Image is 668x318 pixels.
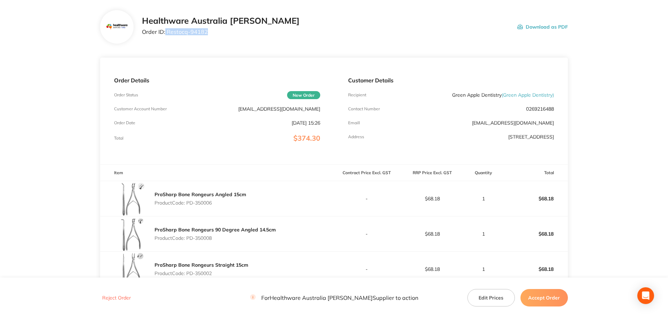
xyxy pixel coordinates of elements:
p: - [335,266,399,272]
img: eW4zM2M1bQ [114,216,149,251]
p: - [335,231,399,237]
a: ProSharp Bone Rongeurs Straight 15cm [155,262,248,268]
a: ProSharp Bone Rongeurs Angled 15cm [155,191,246,198]
p: 1 [465,196,502,201]
p: $68.18 [503,261,568,278]
th: Total [502,165,568,181]
img: Mjc2MnhocQ [106,16,128,38]
th: Quantity [465,165,502,181]
th: Item [100,165,334,181]
p: [EMAIL_ADDRESS][DOMAIN_NAME] [238,106,320,112]
th: Contract Price Excl. GST [334,165,400,181]
p: Product Code: PD-350006 [155,200,246,206]
img: OWMyMXU0Yg [114,252,149,287]
p: Customer Account Number [114,106,167,111]
p: Order ID: Restocq- 94182 [142,29,300,35]
p: Recipient [348,93,366,97]
th: RRP Price Excl. GST [399,165,465,181]
a: ProSharp Bone Rongeurs 90 Degree Angled 14.5cm [155,227,276,233]
p: 1 [465,231,502,237]
h2: Healthware Australia [PERSON_NAME] [142,16,300,26]
button: Reject Order [100,295,133,301]
p: [DATE] 15:26 [292,120,320,126]
p: $68.18 [503,190,568,207]
span: ( Green Apple Dentistry ) [502,92,554,98]
span: New Order [287,91,320,99]
p: - [335,196,399,201]
p: $68.18 [400,231,465,237]
img: YXZpaXlzMg [114,181,149,216]
p: Product Code: PD-350002 [155,271,248,276]
p: Order Details [114,77,320,83]
p: For Healthware Australia [PERSON_NAME] Supplier to action [250,295,418,301]
button: Accept Order [520,289,568,306]
p: Customer Details [348,77,554,83]
p: Green Apple Dentistry [452,92,554,98]
button: Edit Prices [467,289,515,306]
p: $68.18 [400,196,465,201]
p: Order Date [114,120,135,125]
div: Open Intercom Messenger [637,287,654,304]
p: Order Status [114,93,138,97]
p: $68.18 [503,225,568,242]
p: Address [348,134,364,139]
p: 0269216488 [526,106,554,112]
p: Contact Number [348,106,380,111]
button: Download as PDF [517,16,568,38]
p: Product Code: PD-350008 [155,235,276,241]
p: Total [114,136,123,141]
p: Emaill [348,120,360,125]
p: 1 [465,266,502,272]
a: [EMAIL_ADDRESS][DOMAIN_NAME] [472,120,554,126]
span: $374.30 [293,134,320,142]
p: [STREET_ADDRESS] [508,134,554,140]
p: $68.18 [400,266,465,272]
